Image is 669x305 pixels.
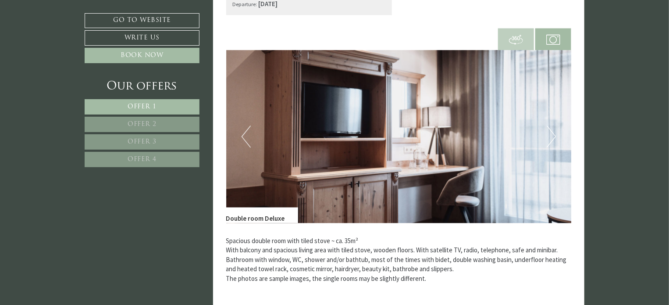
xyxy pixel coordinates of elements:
[226,50,572,223] img: image
[85,79,199,95] div: Our offers
[7,23,94,48] div: Hello, how can we help you?
[174,52,332,59] div: You
[509,32,523,47] img: 360-grad.svg
[299,231,345,247] button: Send
[13,41,90,47] small: 19:07
[128,121,157,128] span: Offer 2
[128,104,157,110] span: Offer 1
[546,32,560,47] img: camera.svg
[85,48,199,63] a: Book now
[233,0,257,7] small: Departure:
[174,68,332,74] small: 19:08
[85,13,199,28] a: Go to website
[128,139,157,145] span: Offer 3
[158,7,188,21] div: [DATE]
[242,126,251,147] button: Previous
[85,30,199,46] a: Write us
[13,25,90,32] div: Montis – Active Nature Spa
[226,236,572,283] p: Spacious double room with tiled stove ~ ca. 35m² With balcony and spacious living area with tiled...
[170,50,339,75] div: Dobrý večer posím kolik se platí záloha při rezervaci.Děkuji
[226,207,298,223] div: Double room Deluxe
[547,126,556,147] button: Next
[128,156,157,163] span: Offer 4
